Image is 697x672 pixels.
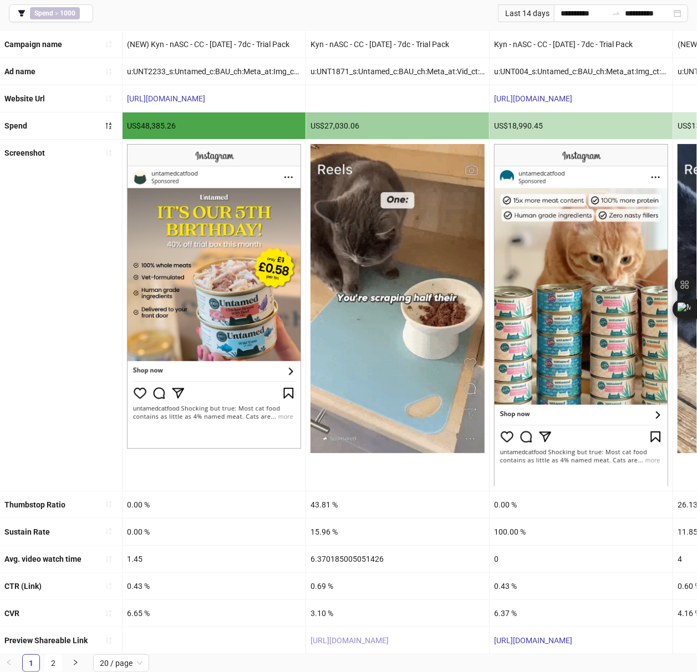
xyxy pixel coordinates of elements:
div: Kyn - nASC - CC - [DATE] - 7dc - Trial Pack [490,31,673,58]
div: 15.96 % [306,519,489,545]
b: Avg. video watch time [4,555,82,563]
span: to [612,9,620,18]
span: sort-ascending [105,95,113,102]
b: 1000 [60,9,75,17]
div: Kyn - nASC - CC - [DATE] - 7dc - Trial Pack [306,31,489,58]
b: Website Url [4,94,45,103]
span: swap-right [612,9,620,18]
div: 100.00 % [490,519,673,545]
a: [URL][DOMAIN_NAME] [311,636,389,645]
li: 2 [44,654,62,672]
button: Spend > 1000 [9,4,93,22]
span: sort-ascending [105,40,113,48]
div: 0.43 % [490,573,673,599]
span: sort-ascending [105,68,113,75]
div: 0.00 % [123,519,306,545]
a: [URL][DOMAIN_NAME] [494,94,572,103]
span: sort-ascending [105,582,113,590]
img: Screenshot 120224593198720420 [494,144,668,486]
span: sort-ascending [105,555,113,563]
div: 0 [490,546,673,572]
b: Preview Shareable Link [4,636,88,645]
span: sort-ascending [105,609,113,617]
li: 1 [22,654,40,672]
div: 0.43 % [123,573,306,599]
span: sort-ascending [105,149,113,157]
div: 0.00 % [490,491,673,518]
div: Last 14 days [498,4,554,22]
span: right [72,659,79,666]
a: 2 [45,655,62,671]
span: 20 / page [100,655,143,671]
b: Sustain Rate [4,527,50,536]
span: sort-descending [105,122,113,130]
div: US$18,990.45 [490,112,673,139]
div: US$27,030.06 [306,112,489,139]
img: Screenshot 120228066048710420 [127,144,301,449]
div: 6.65 % [123,600,306,627]
div: 43.81 % [306,491,489,518]
b: CTR (Link) [4,582,42,591]
div: 6.370185005051426 [306,546,489,572]
button: right [67,654,84,672]
div: US$48,385.26 [123,112,306,139]
li: Next Page [67,654,84,672]
span: sort-ascending [105,637,113,644]
a: [URL][DOMAIN_NAME] [494,636,572,645]
div: u:UNT1871_s:Untamed_c:BAU_ch:Meta_at:Vid_ct:New_a:Depressed_vh:CatsBRoll_vs:Mashup_co:3 ways your... [306,58,489,85]
div: 1.45 [123,546,306,572]
div: 0.00 % [123,491,306,518]
a: [URL][DOMAIN_NAME] [127,94,205,103]
div: u:UNT2233_s:Untamed_c:BAU_ch:Meta_at:Img_ct:New_a:Value_vh:ProductShot_vs:USPs_co:It's our 5th bi... [123,58,306,85]
div: 3.10 % [306,600,489,627]
b: CVR [4,609,19,618]
span: sort-ascending [105,527,113,535]
b: Spend [4,121,27,130]
span: filter [18,9,26,17]
b: Screenshot [4,148,45,157]
div: (NEW) Kyn - nASC - CC - [DATE] - 7dc - Trial Pack [123,31,306,58]
b: Campaign name [4,40,62,49]
img: Screenshot 120225768542540420 [311,144,485,453]
div: 0.69 % [306,573,489,599]
div: 6.37 % [490,600,673,627]
div: u:UNT004_s:Untamed_c:BAU_ch:Meta_at:Img_ct:New_a:Benefits_vh:N/A_vs:OrangeStalkingCat_co: Food Th... [490,58,673,85]
span: left [6,659,12,666]
span: sort-ascending [105,500,113,508]
b: Spend [34,9,53,17]
a: 1 [23,655,39,671]
b: Ad name [4,67,35,76]
b: Thumbstop Ratio [4,500,65,509]
div: Page Size [93,654,149,672]
span: > [30,7,80,19]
